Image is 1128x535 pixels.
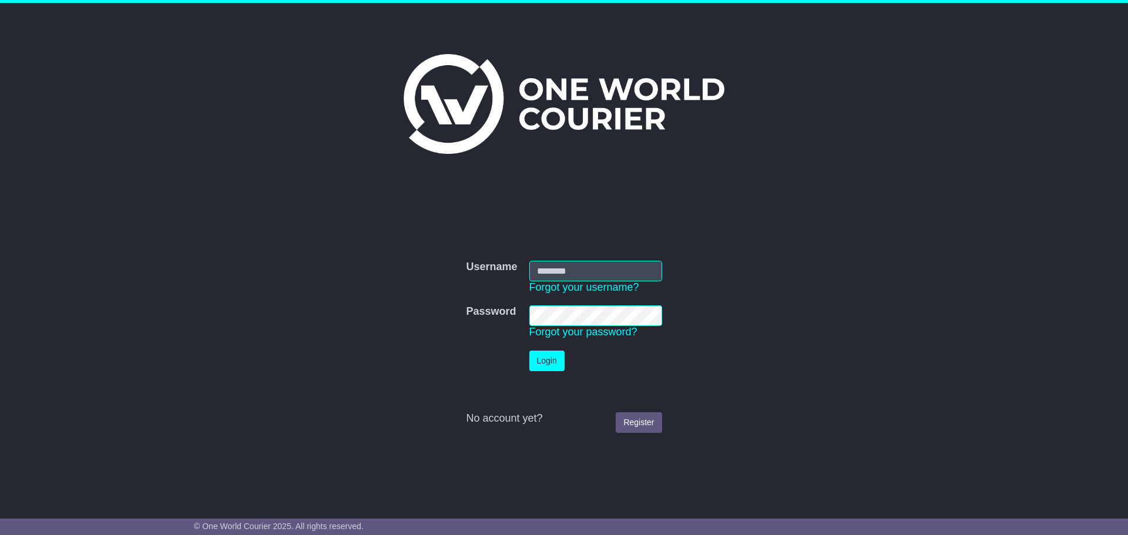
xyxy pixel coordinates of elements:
img: One World [404,54,724,154]
a: Forgot your password? [529,326,637,338]
div: No account yet? [466,412,662,425]
label: Username [466,261,517,274]
label: Password [466,305,516,318]
a: Register [616,412,662,433]
span: © One World Courier 2025. All rights reserved. [194,521,364,531]
a: Forgot your username? [529,281,639,293]
button: Login [529,351,565,371]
